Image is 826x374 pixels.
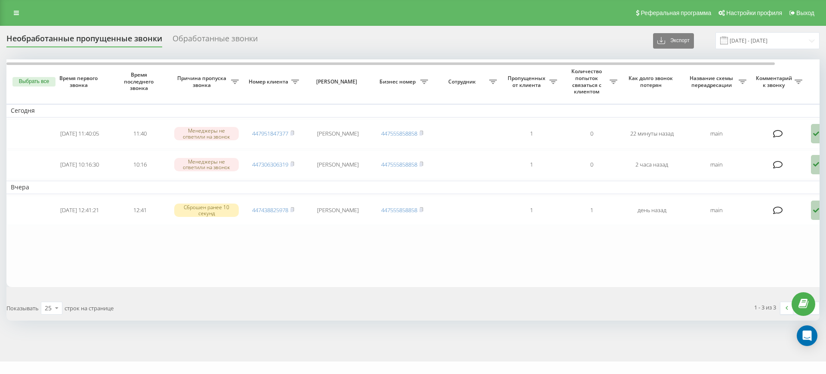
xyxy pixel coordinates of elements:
[110,196,170,225] td: 12:41
[174,75,231,88] span: Причина пропуска звонка
[796,9,814,16] span: Выход
[561,119,622,148] td: 0
[755,75,795,88] span: Комментарий к звонку
[311,78,365,85] span: [PERSON_NAME]
[174,158,239,171] div: Менеджеры не ответили на звонок
[566,68,610,95] span: Количество попыток связаться с клиентом
[622,119,682,148] td: 22 минуты назад
[629,75,675,88] span: Как долго звонок потерян
[754,303,776,312] div: 1 - 3 из 3
[252,161,288,168] a: 447306306319
[561,150,622,179] td: 0
[110,119,170,148] td: 11:40
[686,75,739,88] span: Название схемы переадресации
[56,75,103,88] span: Время первого звонка
[561,196,622,225] td: 1
[6,34,162,47] div: Необработанные пропущенные звонки
[49,196,110,225] td: [DATE] 12:41:21
[303,196,372,225] td: [PERSON_NAME]
[505,75,549,88] span: Пропущенных от клиента
[622,150,682,179] td: 2 часа назад
[797,325,817,346] div: Open Intercom Messenger
[641,9,711,16] span: Реферальная программа
[682,150,751,179] td: main
[381,161,417,168] a: 447555858858
[247,78,291,85] span: Номер клиента
[726,9,782,16] span: Настройки профиля
[174,204,239,216] div: Сброшен ранее 10 секунд
[303,150,372,179] td: [PERSON_NAME]
[45,304,52,312] div: 25
[682,196,751,225] td: main
[381,130,417,137] a: 447555858858
[252,206,288,214] a: 447438825978
[381,206,417,214] a: 447555858858
[49,119,110,148] td: [DATE] 11:40:05
[6,304,39,312] span: Показывать
[501,196,561,225] td: 1
[622,196,682,225] td: день назад
[303,119,372,148] td: [PERSON_NAME]
[65,304,114,312] span: строк на странице
[653,33,694,49] button: Экспорт
[252,130,288,137] a: 447951847377
[501,119,561,148] td: 1
[110,150,170,179] td: 10:16
[376,78,420,85] span: Бизнес номер
[174,127,239,140] div: Менеджеры не ответили на звонок
[437,78,489,85] span: Сотрудник
[117,71,163,92] span: Время последнего звонка
[49,150,110,179] td: [DATE] 10:16:30
[682,119,751,148] td: main
[173,34,258,47] div: Обработанные звонки
[501,150,561,179] td: 1
[12,77,55,87] button: Выбрать все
